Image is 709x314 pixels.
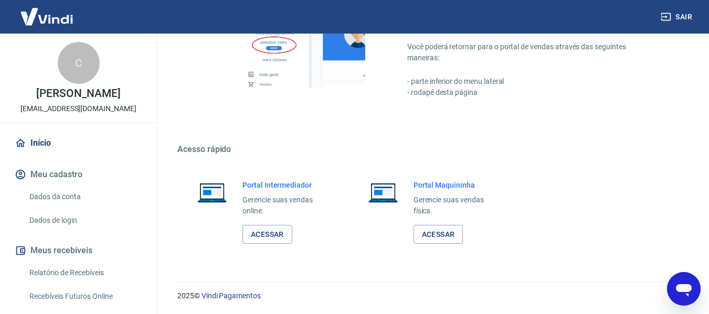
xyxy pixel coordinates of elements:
p: Gerencie suas vendas física. [414,194,501,216]
a: Início [13,132,144,155]
a: Acessar [414,225,463,244]
h6: Portal Maquininha [414,180,501,190]
button: Meus recebíveis [13,239,144,262]
p: Gerencie suas vendas online. [242,194,330,216]
p: - rodapé desta página [407,87,659,98]
a: Relatório de Recebíveis [25,262,144,284]
div: C [58,42,100,84]
a: Vindi Pagamentos [202,291,261,300]
img: Vindi [13,1,81,33]
p: [EMAIL_ADDRESS][DOMAIN_NAME] [20,103,136,114]
h6: Portal Intermediador [242,180,330,190]
img: Imagem de um notebook aberto [361,180,405,205]
p: [PERSON_NAME] [36,88,120,99]
h5: Acesso rápido [177,144,684,155]
a: Recebíveis Futuros Online [25,286,144,307]
p: Você poderá retornar para o portal de vendas através das seguintes maneiras: [407,41,659,63]
button: Sair [659,7,696,27]
a: Acessar [242,225,292,244]
p: - parte inferior do menu lateral [407,76,659,87]
img: Imagem de um notebook aberto [190,180,234,205]
iframe: Botão para abrir a janela de mensagens [667,272,701,306]
a: Dados de login [25,210,144,231]
a: Dados da conta [25,186,144,208]
p: 2025 © [177,290,684,301]
button: Meu cadastro [13,163,144,186]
